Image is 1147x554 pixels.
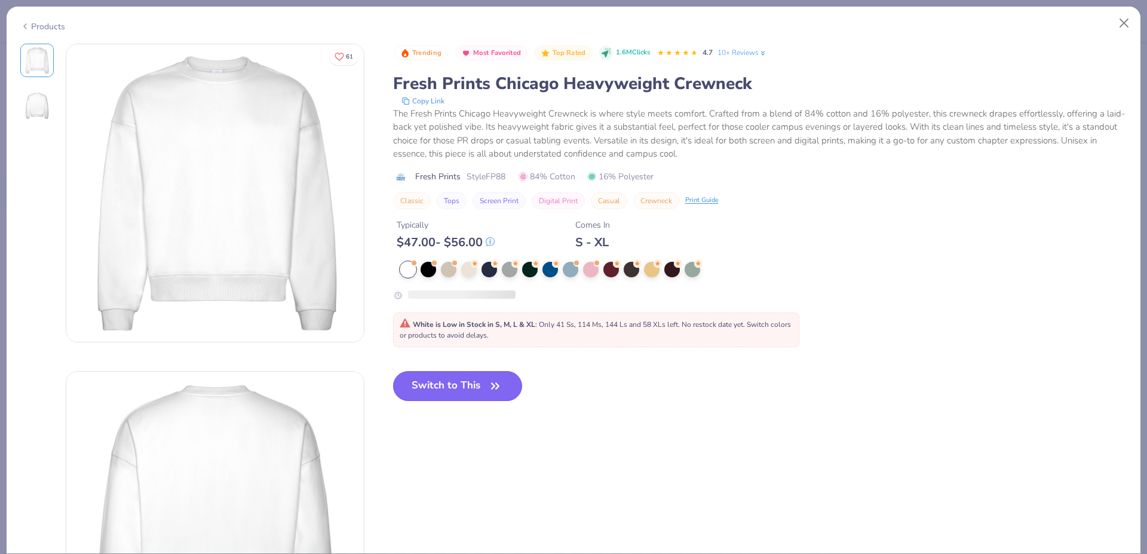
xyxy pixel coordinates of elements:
div: Comes In [575,219,610,231]
span: Top Rated [553,50,586,56]
button: Screen Print [473,192,526,209]
span: 1.6M Clicks [616,48,650,58]
span: Style FP88 [467,170,505,183]
div: Products [20,20,65,33]
button: Classic [393,192,431,209]
span: : Only 41 Ss, 114 Ms, 144 Ls and 58 XLs left. No restock date yet. Switch colors or products to a... [400,320,791,340]
a: 10+ Reviews [717,47,767,58]
button: Casual [591,192,627,209]
span: Most Favorited [473,50,521,56]
img: Top Rated sort [541,48,550,58]
span: Fresh Prints [415,170,461,183]
button: Close [1113,12,1136,35]
span: 16% Polyester [587,170,654,183]
span: 4.7 [703,48,713,57]
button: Like [329,48,358,65]
img: Front [66,44,364,342]
div: The Fresh Prints Chicago Heavyweight Crewneck is where style meets comfort. Crafted from a blend ... [393,107,1127,161]
button: Tops [437,192,467,209]
div: Fresh Prints Chicago Heavyweight Crewneck [393,72,1127,95]
div: $ 47.00 - $ 56.00 [397,235,495,250]
div: Print Guide [685,195,719,206]
div: S - XL [575,235,610,250]
button: Badge Button [455,45,528,61]
span: 84% Cotton [519,170,575,183]
span: Trending [412,50,441,56]
button: Digital Print [532,192,585,209]
button: Crewneck [633,192,679,209]
button: Switch to This [393,371,523,401]
img: brand logo [393,172,409,182]
button: copy to clipboard [398,95,448,107]
div: 4.7 Stars [657,44,698,63]
span: 61 [346,54,353,60]
strong: White is Low in Stock in S, M, L & XL [413,320,535,329]
img: Most Favorited sort [461,48,471,58]
img: Back [23,91,51,120]
img: Front [23,46,51,75]
button: Badge Button [535,45,592,61]
img: Trending sort [400,48,410,58]
div: Typically [397,219,495,231]
button: Badge Button [394,45,448,61]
